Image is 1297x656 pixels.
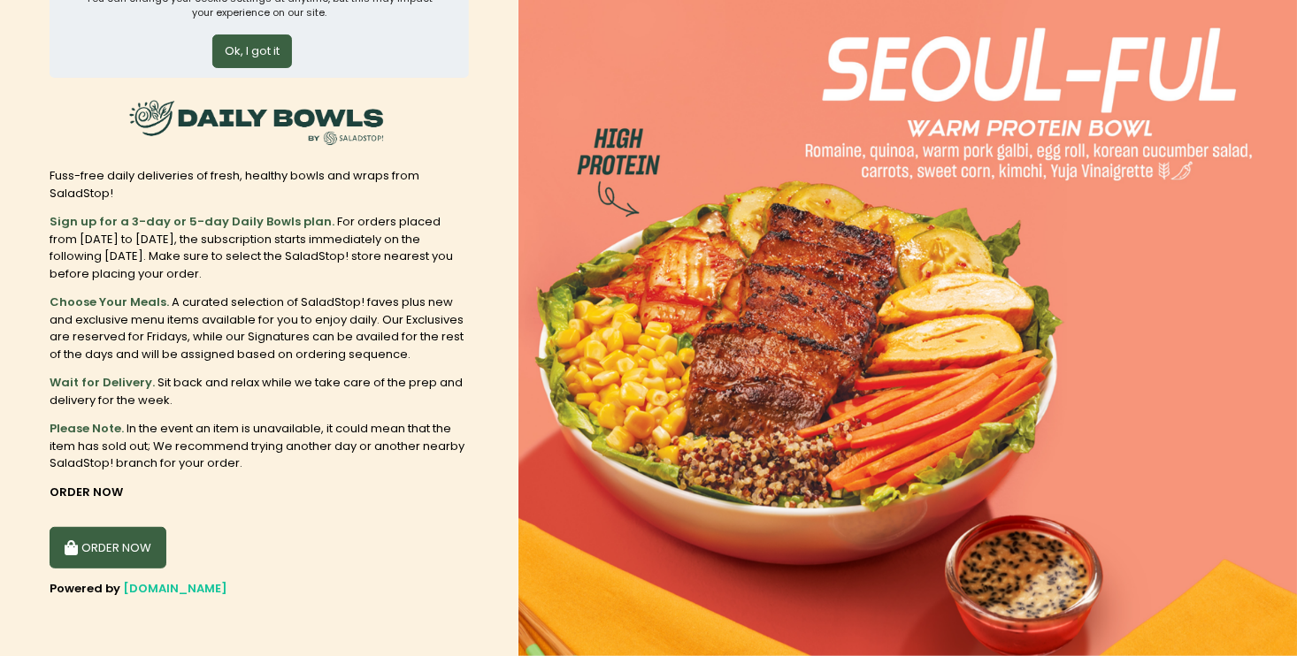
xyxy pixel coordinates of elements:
b: Wait for Delivery. [50,374,155,391]
div: For orders placed from [DATE] to [DATE], the subscription starts immediately on the following [DA... [50,213,469,282]
div: Sit back and relax while we take care of the prep and delivery for the week. [50,374,469,408]
button: ORDER NOW [50,527,166,569]
b: Choose Your Meals. [50,294,169,310]
div: In the event an item is unavailable, it could mean that the item has sold out; We recommend tryin... [50,420,469,472]
b: Please Note. [50,420,124,437]
div: Fuss-free daily deliveries of fresh, healthy bowls and wraps from SaladStop! [50,167,469,202]
img: SaladStop! [124,89,389,156]
b: Sign up for a 3-day or 5-day Daily Bowls plan. [50,213,334,230]
a: [DOMAIN_NAME] [123,580,227,597]
div: ORDER NOW [50,484,469,501]
button: Ok, I got it [212,34,292,68]
div: Powered by [50,580,469,598]
div: A curated selection of SaladStop! faves plus new and exclusive menu items available for you to en... [50,294,469,362]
